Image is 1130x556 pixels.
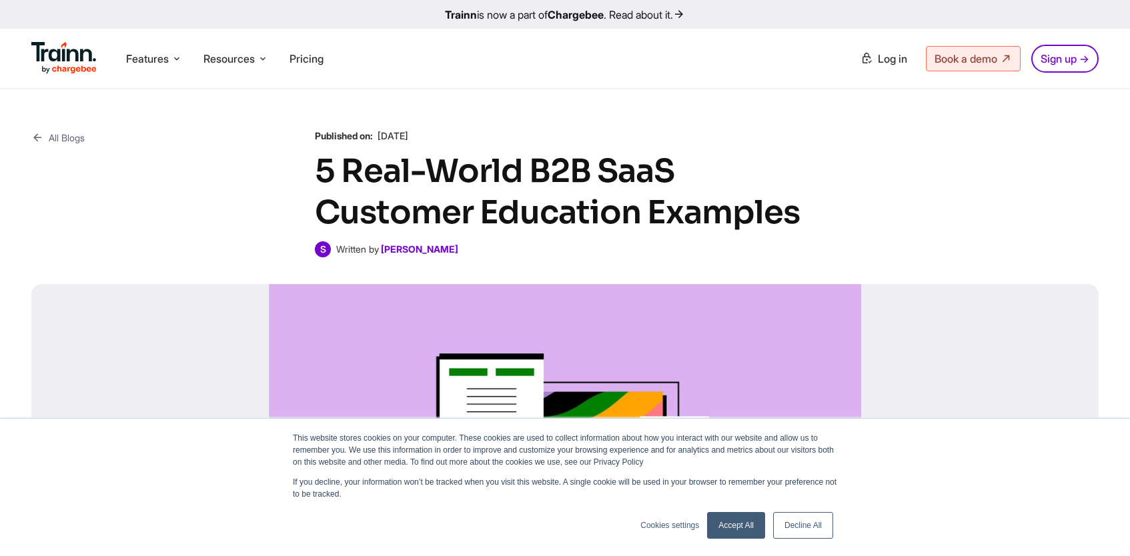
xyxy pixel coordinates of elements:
a: Sign up → [1031,45,1099,73]
span: [DATE] [378,130,408,141]
span: Book a demo [935,52,997,65]
a: Accept All [707,512,765,539]
h1: 5 Real-World B2B SaaS Customer Education Examples [315,151,815,233]
span: Resources [203,51,255,66]
p: If you decline, your information won’t be tracked when you visit this website. A single cookie wi... [293,476,837,500]
a: Cookies settings [640,519,699,531]
b: Published on: [315,130,373,141]
a: Book a demo [926,46,1021,71]
a: Pricing [290,52,324,65]
p: This website stores cookies on your computer. These cookies are used to collect information about... [293,432,837,468]
a: Log in [853,47,915,71]
span: Log in [878,52,907,65]
b: Trainn [445,8,477,21]
span: Features [126,51,169,66]
span: Written by [336,243,379,255]
span: S [315,241,331,257]
img: Trainn Logo [31,42,97,74]
a: All Blogs [31,129,85,146]
a: Decline All [773,512,833,539]
b: Chargebee [548,8,604,21]
a: [PERSON_NAME] [381,243,458,255]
